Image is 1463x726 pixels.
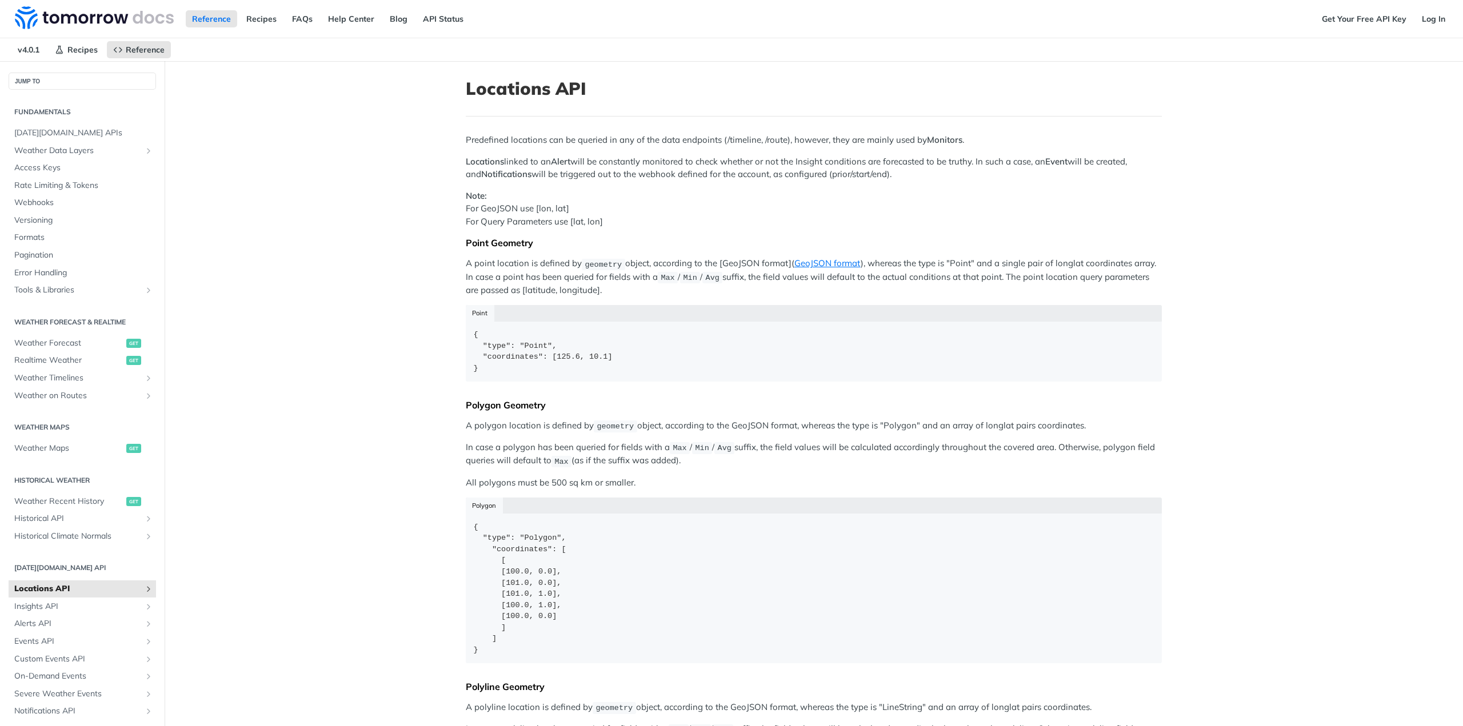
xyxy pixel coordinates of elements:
[9,125,156,142] a: [DATE][DOMAIN_NAME] APIs
[14,127,153,139] span: [DATE][DOMAIN_NAME] APIs
[14,705,141,717] span: Notifications API
[9,387,156,404] a: Weather on RoutesShow subpages for Weather on Routes
[466,476,1162,490] p: All polygons must be 500 sq km or smaller.
[702,272,722,283] code: Avg
[14,284,141,296] span: Tools & Libraries
[9,212,156,229] a: Versioning
[9,229,156,246] a: Formats
[9,633,156,650] a: Events APIShow subpages for Events API
[466,237,1162,248] div: Point Geometry
[9,668,156,685] a: On-Demand EventsShow subpages for On-Demand Events
[466,78,1162,99] h1: Locations API
[466,190,487,201] strong: Note:
[14,688,141,700] span: Severe Weather Events
[670,442,690,454] code: Max
[240,10,283,27] a: Recipes
[286,10,319,27] a: FAQs
[9,335,156,352] a: Weather Forecastget
[466,156,504,167] strong: Locations
[9,440,156,457] a: Weather Mapsget
[466,155,1162,181] p: linked to an will be constantly monitored to check whether or not the Insight conditions are fore...
[927,134,962,145] strong: Monitors
[144,514,153,523] button: Show subpages for Historical API
[9,475,156,486] h2: Historical Weather
[9,651,156,668] a: Custom Events APIShow subpages for Custom Events API
[680,272,700,283] code: Min
[14,636,141,647] span: Events API
[14,215,153,226] span: Versioning
[144,637,153,646] button: Show subpages for Events API
[11,41,46,58] span: v4.0.1
[466,681,1162,692] div: Polyline Geometry
[466,190,1162,228] p: For GeoJSON use [lon, lat] For Query Parameters use [lat, lon]
[107,41,171,58] a: Reference
[144,655,153,664] button: Show subpages for Custom Events API
[9,352,156,369] a: Realtime Weatherget
[14,671,141,682] span: On-Demand Events
[126,339,141,348] span: get
[144,602,153,611] button: Show subpages for Insights API
[9,264,156,282] a: Error Handling
[186,10,237,27] a: Reference
[9,317,156,327] h2: Weather Forecast & realtime
[9,703,156,720] a: Notifications APIShow subpages for Notifications API
[9,493,156,510] a: Weather Recent Historyget
[322,10,381,27] a: Help Center
[14,267,153,279] span: Error Handling
[144,391,153,400] button: Show subpages for Weather on Routes
[144,146,153,155] button: Show subpages for Weather Data Layers
[9,142,156,159] a: Weather Data LayersShow subpages for Weather Data Layers
[67,45,98,55] span: Recipes
[14,618,141,629] span: Alerts API
[14,583,141,595] span: Locations API
[551,456,571,467] code: Max
[144,707,153,716] button: Show subpages for Notifications API
[14,372,141,384] span: Weather Timelines
[126,45,165,55] span: Reference
[9,177,156,194] a: Rate Limiting & Tokens
[144,286,153,295] button: Show subpages for Tools & Libraries
[144,374,153,383] button: Show subpages for Weather Timelines
[1416,10,1452,27] a: Log In
[794,258,861,268] a: GeoJSON format
[466,257,1162,296] p: A point location is defined by object, according to the [GeoJSON format]( ), whereas the type is ...
[14,197,153,208] span: Webhooks
[9,73,156,90] button: JUMP TO
[14,145,141,157] span: Weather Data Layers
[9,282,156,299] a: Tools & LibrariesShow subpages for Tools & Libraries
[658,272,678,283] code: Max
[714,442,734,454] code: Avg
[14,531,141,542] span: Historical Climate Normals
[466,322,1162,382] code: { "type": "Point", "coordinates": [125.6, 10.1] }
[383,10,414,27] a: Blog
[144,619,153,628] button: Show subpages for Alerts API
[593,702,636,713] code: geometry
[9,685,156,703] a: Severe Weather EventsShow subpages for Severe Weather Events
[14,232,153,243] span: Formats
[582,259,625,270] code: geometry
[14,162,153,174] span: Access Keys
[9,247,156,264] a: Pagination
[1045,156,1068,167] strong: Event
[9,615,156,632] a: Alerts APIShow subpages for Alerts API
[14,338,123,349] span: Weather Forecast
[466,399,1162,411] div: Polygon Geometry
[594,420,637,432] code: geometry
[126,444,141,453] span: get
[9,528,156,545] a: Historical Climate NormalsShow subpages for Historical Climate Normals
[466,419,1162,432] p: A polygon location is defined by object, according to the GeoJSON format, whereas the type is "Po...
[144,689,153,699] button: Show subpages for Severe Weather Events
[14,180,153,191] span: Rate Limiting & Tokens
[9,510,156,527] a: Historical APIShow subpages for Historical API
[14,250,153,261] span: Pagination
[9,159,156,177] a: Access Keys
[126,497,141,506] span: get
[9,422,156,432] h2: Weather Maps
[14,496,123,507] span: Weather Recent History
[9,194,156,211] a: Webhooks
[14,601,141,612] span: Insights API
[14,443,123,454] span: Weather Maps
[466,441,1162,468] p: In case a polygon has been queried for fields with a / / suffix, the field values will be calcula...
[9,580,156,597] a: Locations APIShow subpages for Locations API
[9,598,156,615] a: Insights APIShow subpages for Insights API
